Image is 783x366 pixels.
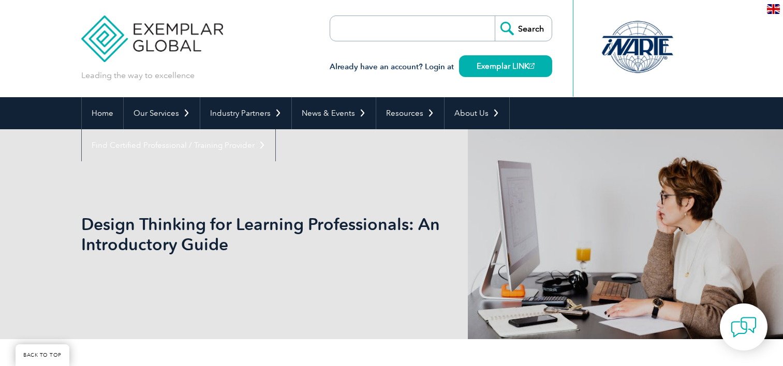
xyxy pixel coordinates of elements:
a: Find Certified Professional / Training Provider [82,129,275,161]
a: News & Events [292,97,376,129]
img: open_square.png [529,63,535,69]
a: About Us [445,97,509,129]
img: contact-chat.png [731,314,757,340]
h1: Design Thinking for Learning Professionals: An Introductory Guide [81,214,479,254]
p: Leading the way to excellence [81,70,195,81]
a: Our Services [124,97,200,129]
img: en [767,4,780,14]
a: BACK TO TOP [16,344,69,366]
h3: Already have an account? Login at [330,60,552,73]
a: Resources [376,97,444,129]
a: Home [82,97,123,129]
input: Search [495,16,552,41]
a: Industry Partners [200,97,291,129]
a: Exemplar LINK [459,55,552,77]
